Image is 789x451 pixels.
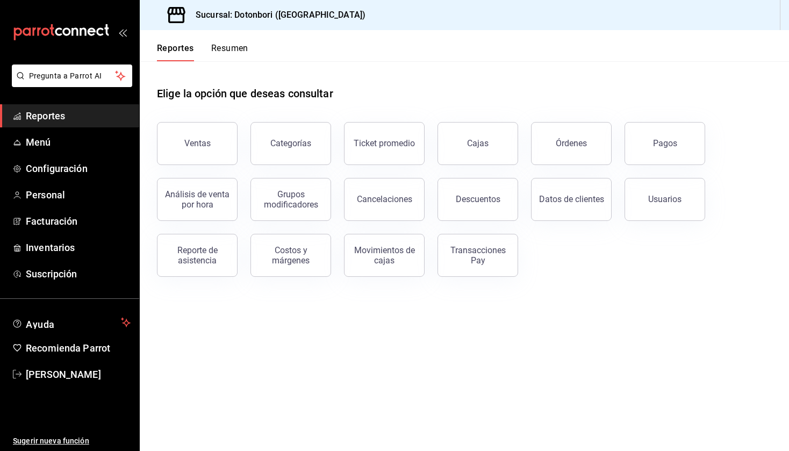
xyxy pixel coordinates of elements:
[187,9,365,22] h3: Sucursal: Dotonbori ([GEOGRAPHIC_DATA])
[26,341,131,355] span: Recomienda Parrot
[344,234,425,277] button: Movimientos de cajas
[357,194,412,204] div: Cancelaciones
[164,189,231,210] div: Análisis de venta por hora
[29,70,116,82] span: Pregunta a Parrot AI
[648,194,682,204] div: Usuarios
[653,138,677,148] div: Pagos
[26,367,131,382] span: [PERSON_NAME]
[531,178,612,221] button: Datos de clientes
[8,78,132,89] a: Pregunta a Parrot AI
[625,178,705,221] button: Usuarios
[157,43,248,61] div: navigation tabs
[26,267,131,281] span: Suscripción
[344,178,425,221] button: Cancelaciones
[250,178,331,221] button: Grupos modificadores
[26,214,131,228] span: Facturación
[344,122,425,165] button: Ticket promedio
[625,122,705,165] button: Pagos
[26,135,131,149] span: Menú
[157,85,333,102] h1: Elige la opción que deseas consultar
[437,178,518,221] button: Descuentos
[211,43,248,61] button: Resumen
[354,138,415,148] div: Ticket promedio
[26,188,131,202] span: Personal
[351,245,418,266] div: Movimientos de cajas
[250,122,331,165] button: Categorías
[26,316,117,329] span: Ayuda
[26,161,131,176] span: Configuración
[437,122,518,165] button: Cajas
[270,138,311,148] div: Categorías
[257,245,324,266] div: Costos y márgenes
[531,122,612,165] button: Órdenes
[157,234,238,277] button: Reporte de asistencia
[157,122,238,165] button: Ventas
[257,189,324,210] div: Grupos modificadores
[157,178,238,221] button: Análisis de venta por hora
[456,194,500,204] div: Descuentos
[164,245,231,266] div: Reporte de asistencia
[157,43,194,61] button: Reportes
[467,138,489,148] div: Cajas
[184,138,211,148] div: Ventas
[12,65,132,87] button: Pregunta a Parrot AI
[444,245,511,266] div: Transacciones Pay
[26,240,131,255] span: Inventarios
[437,234,518,277] button: Transacciones Pay
[539,194,604,204] div: Datos de clientes
[26,109,131,123] span: Reportes
[556,138,587,148] div: Órdenes
[118,28,127,37] button: open_drawer_menu
[13,435,131,447] span: Sugerir nueva función
[250,234,331,277] button: Costos y márgenes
